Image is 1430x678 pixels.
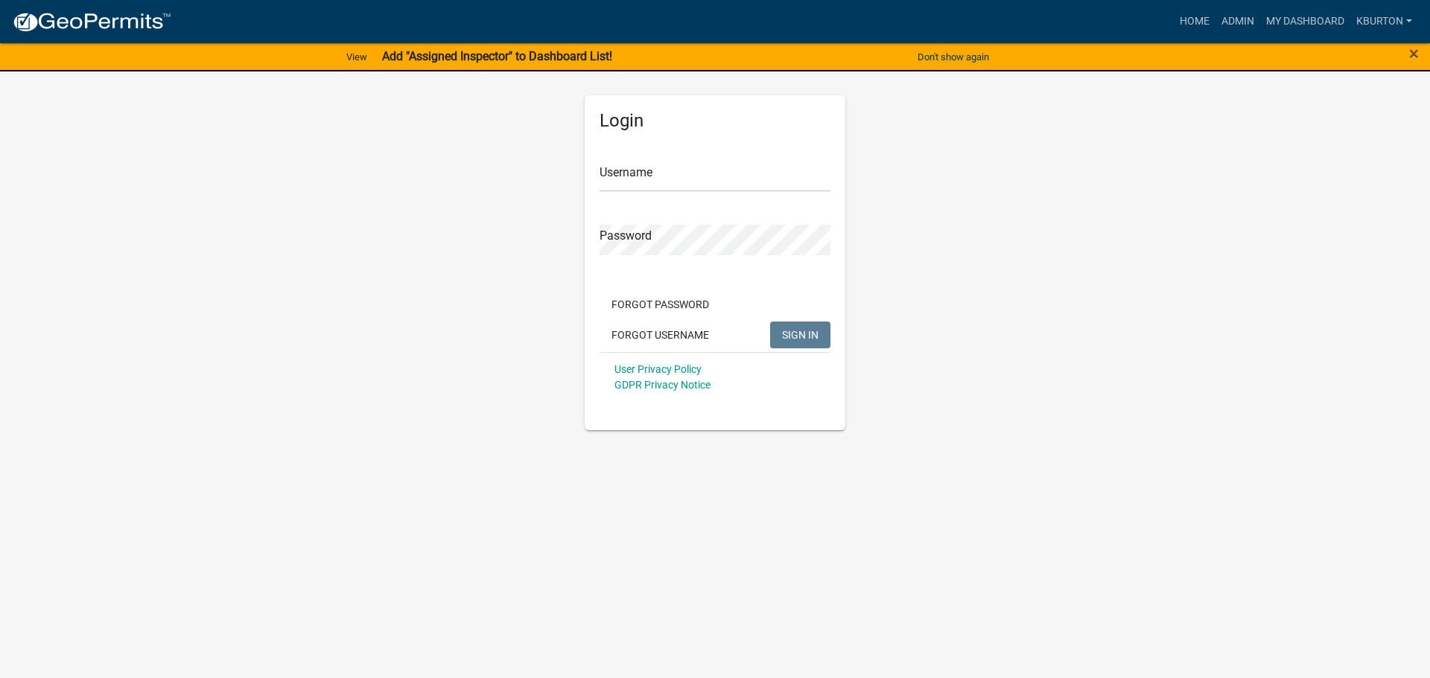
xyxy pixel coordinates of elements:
[614,363,702,375] a: User Privacy Policy
[770,322,830,348] button: SIGN IN
[1174,7,1215,36] a: Home
[1215,7,1260,36] a: Admin
[1260,7,1350,36] a: My Dashboard
[1409,43,1419,64] span: ×
[782,328,819,340] span: SIGN IN
[340,45,373,69] a: View
[1409,45,1419,63] button: Close
[600,291,721,318] button: Forgot Password
[1350,7,1418,36] a: kburton
[600,110,830,132] h5: Login
[614,379,711,391] a: GDPR Privacy Notice
[600,322,721,348] button: Forgot Username
[912,45,995,69] button: Don't show again
[382,49,612,63] strong: Add "Assigned Inspector" to Dashboard List!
